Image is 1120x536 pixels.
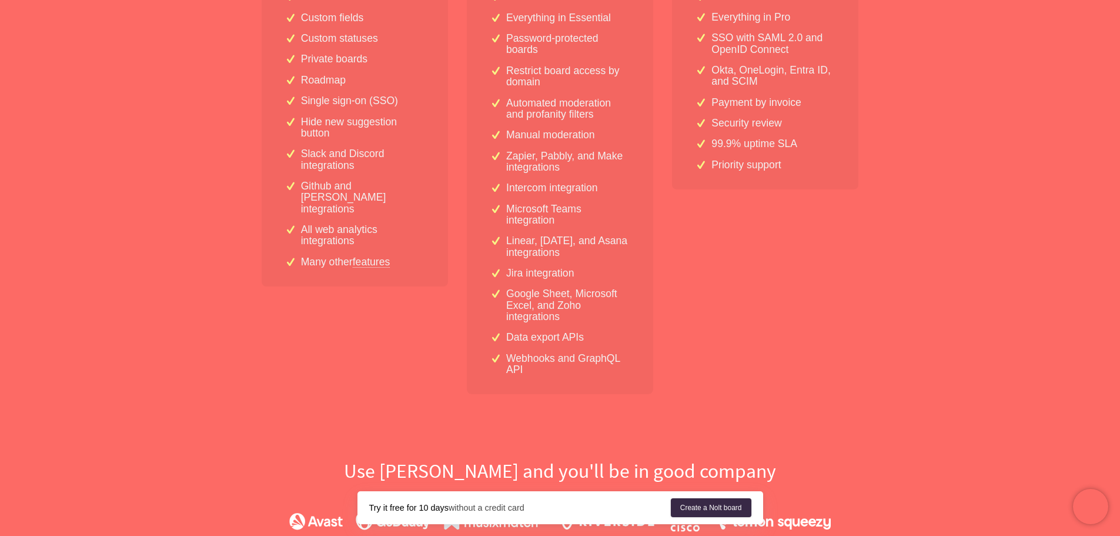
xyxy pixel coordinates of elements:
p: SSO with SAML 2.0 and OpenID Connect [711,32,835,55]
p: Roadmap [301,75,346,86]
h2: Use [PERSON_NAME] and you'll be in good company [184,458,937,484]
p: Webhooks and GraphQL API [506,353,630,376]
p: Priority support [711,159,781,171]
p: Security review [711,118,781,129]
p: Jira integration [506,268,574,279]
p: Restrict board access by domain [506,65,630,88]
p: Okta, OneLogin, Entra ID, and SCIM [711,65,835,88]
p: Single sign-on (SSO) [301,95,398,106]
p: Slack and Discord integrations [301,148,424,171]
p: Manual moderation [506,129,595,141]
p: Private boards [301,54,367,65]
p: Hide new suggestion button [301,116,424,139]
a: Create a Nolt board [671,498,751,517]
p: Custom statuses [301,33,378,44]
strong: Try it free for 10 days [369,503,449,512]
p: Data export APIs [506,332,584,343]
p: Password-protected boards [506,33,630,56]
p: Everything in Essential [506,12,611,24]
a: features [353,257,390,267]
p: Many other [301,257,390,268]
iframe: Chatra live chat [1073,489,1108,524]
p: Github and [PERSON_NAME] integrations [301,181,424,215]
p: 99.9% uptime SLA [711,138,797,149]
p: Google Sheet, Microsoft Excel, and Zoho integrations [506,288,630,322]
p: All web analytics integrations [301,224,424,247]
p: Microsoft Teams integration [506,204,630,227]
p: Payment by invoice [711,97,801,108]
p: Intercom integration [506,182,598,194]
p: Zapier, Pabbly, and Make integrations [506,151,630,174]
div: without a credit card [369,502,671,514]
p: Everything in Pro [711,12,790,23]
p: Automated moderation and profanity filters [506,98,630,121]
p: Linear, [DATE], and Asana integrations [506,235,630,258]
p: Custom fields [301,12,364,24]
